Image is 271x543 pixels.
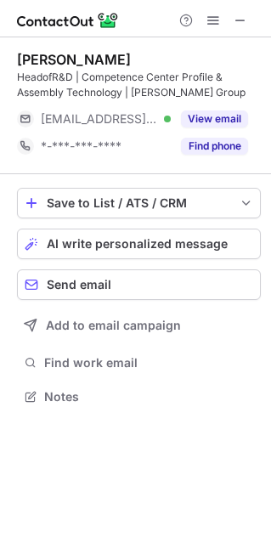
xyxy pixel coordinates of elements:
[47,196,231,210] div: Save to List / ATS / CRM
[41,111,158,127] span: [EMAIL_ADDRESS][PERSON_NAME][DOMAIN_NAME]
[181,138,248,155] button: Reveal Button
[17,269,261,300] button: Send email
[47,278,111,291] span: Send email
[46,319,181,332] span: Add to email campaign
[44,389,254,404] span: Notes
[42,71,52,83] bvtag: of
[181,110,248,127] button: Reveal Button
[17,70,261,100] div: Head R&D | Competence Center Profile & Assembly Technology | [PERSON_NAME] Group
[17,10,119,31] img: ContactOut v5.3.10
[17,188,261,218] button: save-profile-one-click
[47,237,228,251] span: AI write personalized message
[17,351,261,375] button: Find work email
[17,385,261,409] button: Notes
[44,355,254,370] span: Find work email
[17,51,131,68] div: [PERSON_NAME]
[17,310,261,341] button: Add to email campaign
[17,229,261,259] button: AI write personalized message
